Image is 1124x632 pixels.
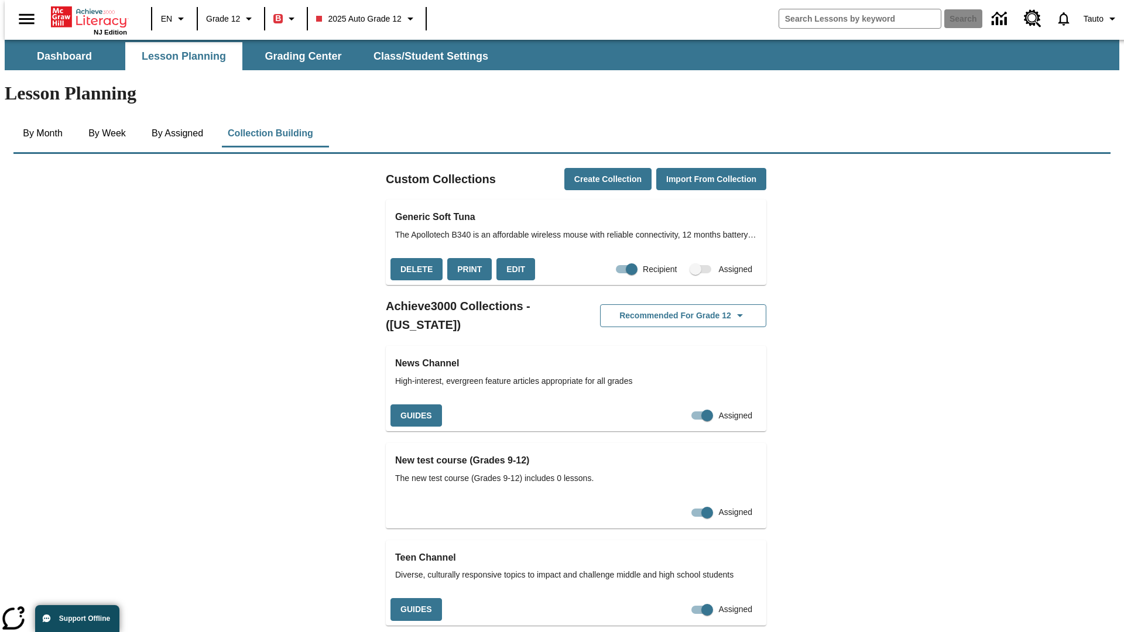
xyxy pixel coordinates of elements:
h2: Achieve3000 Collections - ([US_STATE]) [386,297,576,334]
span: Assigned [718,506,752,518]
span: Tauto [1084,13,1104,25]
button: Recommended for Grade 12 [600,304,766,327]
button: Profile/Settings [1079,8,1124,29]
button: Lesson Planning [125,42,242,70]
h3: New test course (Grades 9-12) [395,452,757,469]
div: Home [51,4,127,36]
span: Support Offline [59,614,110,623]
a: Data Center [985,3,1017,35]
a: Home [51,5,127,29]
span: 2025 Auto Grade 12 [316,13,401,25]
span: Dashboard [37,50,92,63]
button: Guides [390,598,442,621]
span: Assigned [718,410,752,422]
button: By Assigned [142,119,213,147]
button: Class/Student Settings [364,42,498,70]
button: Collection Building [218,119,323,147]
span: B [275,11,281,26]
h3: Generic Soft Tuna [395,209,757,225]
button: Edit [496,258,535,281]
span: EN [161,13,172,25]
input: search field [779,9,941,28]
span: Lesson Planning [142,50,226,63]
span: The new test course (Grades 9-12) includes 0 lessons. [395,472,757,485]
h3: News Channel [395,355,757,372]
button: By Month [13,119,72,147]
a: Resource Center, Will open in new tab [1017,3,1048,35]
a: Notifications [1048,4,1079,34]
button: Dashboard [6,42,123,70]
h1: Lesson Planning [5,83,1119,104]
button: Support Offline [35,605,119,632]
span: Recipient [643,263,677,276]
div: SubNavbar [5,40,1119,70]
button: Language: EN, Select a language [156,8,193,29]
span: Diverse, culturally responsive topics to impact and challenge middle and high school students [395,569,757,581]
span: Grading Center [265,50,341,63]
span: The Apollotech B340 is an affordable wireless mouse with reliable connectivity, 12 months battery... [395,229,757,241]
button: Boost Class color is red. Change class color [269,8,303,29]
span: Assigned [718,603,752,616]
h3: Teen Channel [395,549,757,566]
button: Import from Collection [656,168,766,191]
span: High-interest, evergreen feature articles appropriate for all grades [395,375,757,387]
button: Guides [390,404,442,427]
button: Open side menu [9,2,44,36]
button: Create Collection [564,168,652,191]
button: By Week [78,119,136,147]
span: Class/Student Settings [373,50,488,63]
button: Class: 2025 Auto Grade 12, Select your class [311,8,421,29]
button: Print, will open in a new window [447,258,492,281]
span: Assigned [718,263,752,276]
button: Grade: Grade 12, Select a grade [201,8,261,29]
button: Delete [390,258,443,281]
h2: Custom Collections [386,170,496,188]
div: SubNavbar [5,42,499,70]
span: Grade 12 [206,13,240,25]
span: NJ Edition [94,29,127,36]
button: Grading Center [245,42,362,70]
